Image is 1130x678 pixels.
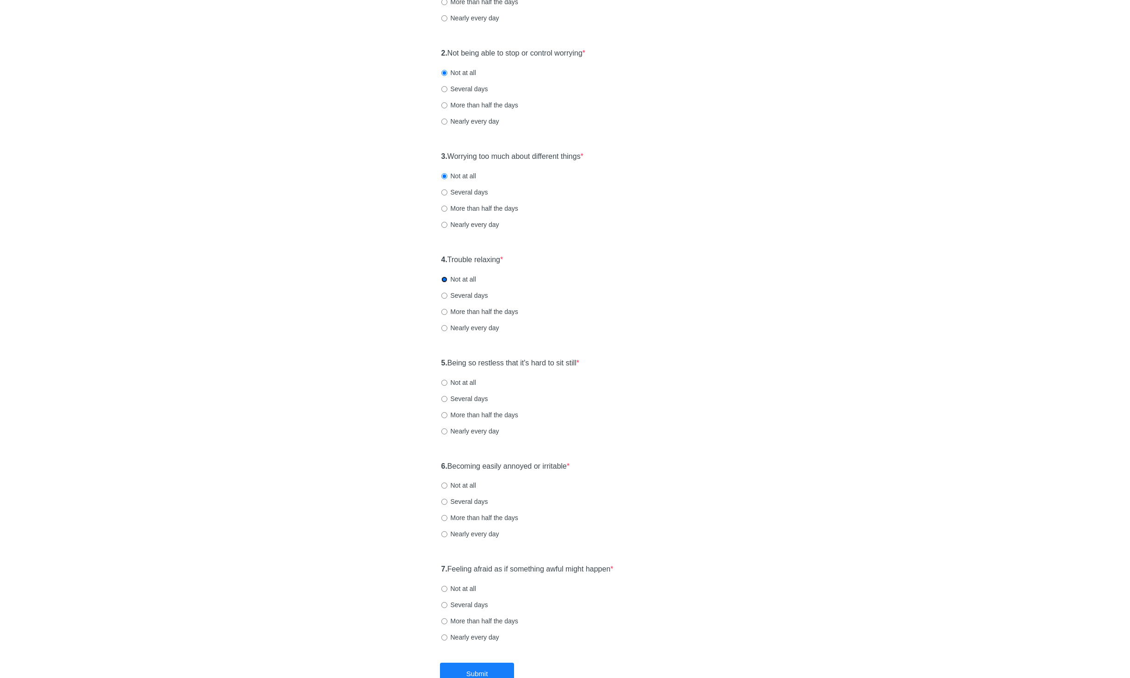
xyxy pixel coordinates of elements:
[441,483,447,489] input: Not at all
[441,323,499,333] label: Nearly every day
[441,307,518,316] label: More than half the days
[441,602,447,608] input: Several days
[441,84,488,94] label: Several days
[441,497,488,506] label: Several days
[441,565,447,573] strong: 7.
[441,276,447,282] input: Not at all
[441,68,476,77] label: Not at all
[441,394,488,403] label: Several days
[441,206,447,212] input: More than half the days
[441,564,614,575] label: Feeling afraid as if something awful might happen
[441,616,518,626] label: More than half the days
[441,49,447,57] strong: 2.
[441,513,518,522] label: More than half the days
[441,151,584,162] label: Worrying too much about different things
[441,291,488,300] label: Several days
[441,15,447,21] input: Nearly every day
[441,275,476,284] label: Not at all
[441,102,447,108] input: More than half the days
[441,100,518,110] label: More than half the days
[441,531,447,537] input: Nearly every day
[441,204,518,213] label: More than half the days
[441,633,499,642] label: Nearly every day
[441,13,499,23] label: Nearly every day
[441,256,447,264] strong: 4.
[441,515,447,521] input: More than half the days
[441,48,585,59] label: Not being able to stop or control worrying
[441,173,447,179] input: Not at all
[441,481,476,490] label: Not at all
[441,412,447,418] input: More than half the days
[441,428,447,434] input: Nearly every day
[441,293,447,299] input: Several days
[441,255,503,265] label: Trouble relaxing
[441,359,447,367] strong: 5.
[441,618,447,624] input: More than half the days
[441,70,447,76] input: Not at all
[441,152,447,160] strong: 3.
[441,499,447,505] input: Several days
[441,325,447,331] input: Nearly every day
[441,380,447,386] input: Not at all
[441,309,447,315] input: More than half the days
[441,188,488,197] label: Several days
[441,634,447,640] input: Nearly every day
[441,529,499,539] label: Nearly every day
[441,461,570,472] label: Becoming easily annoyed or irritable
[441,396,447,402] input: Several days
[441,171,476,181] label: Not at all
[441,584,476,593] label: Not at all
[441,378,476,387] label: Not at all
[441,117,499,126] label: Nearly every day
[441,119,447,125] input: Nearly every day
[441,586,447,592] input: Not at all
[441,462,447,470] strong: 6.
[441,358,579,369] label: Being so restless that it's hard to sit still
[441,220,499,229] label: Nearly every day
[441,189,447,195] input: Several days
[441,222,447,228] input: Nearly every day
[441,410,518,420] label: More than half the days
[441,427,499,436] label: Nearly every day
[441,600,488,609] label: Several days
[441,86,447,92] input: Several days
